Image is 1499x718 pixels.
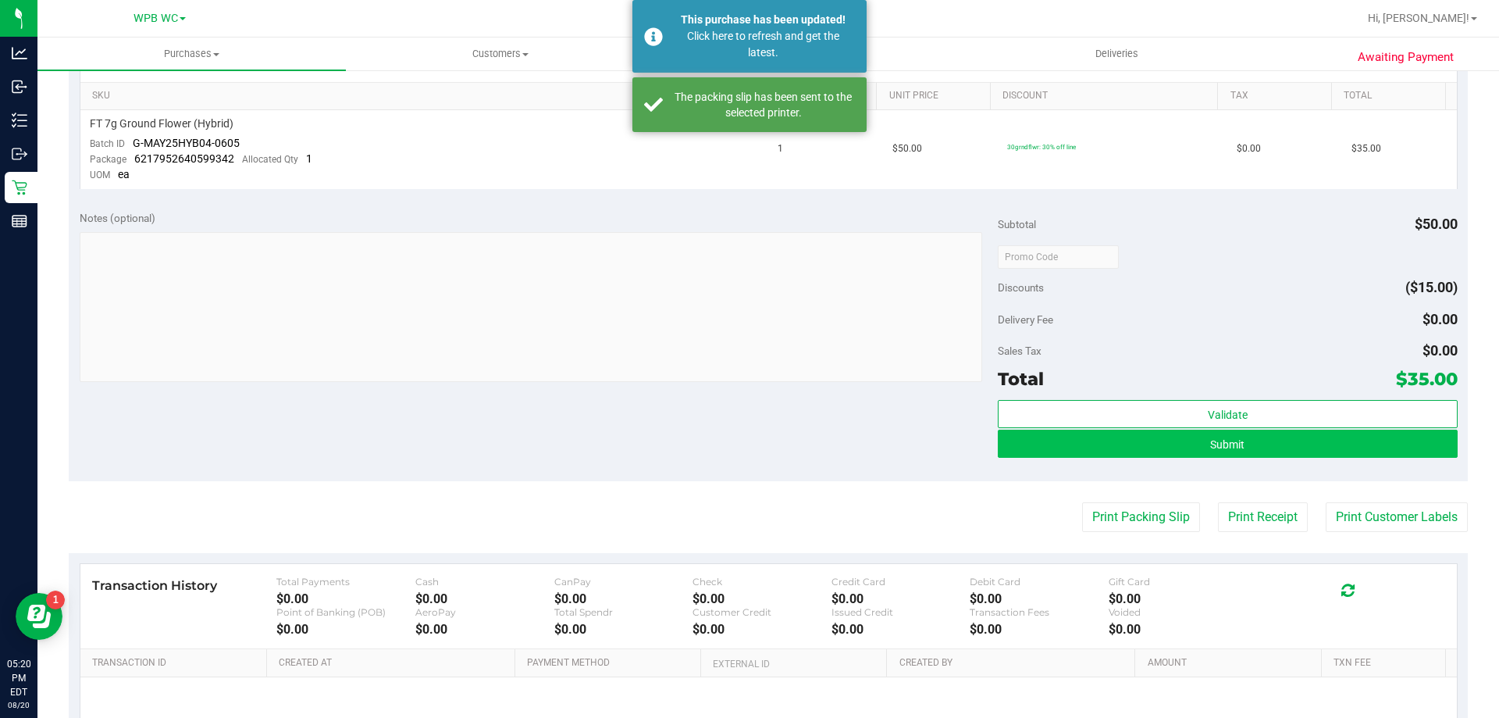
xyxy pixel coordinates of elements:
[1396,368,1458,390] span: $35.00
[1405,279,1458,295] span: ($15.00)
[7,699,30,711] p: 08/20
[90,154,126,165] span: Package
[1368,12,1469,24] span: Hi, [PERSON_NAME]!
[671,89,855,120] div: The packing slip has been sent to the selected printer.
[276,591,415,606] div: $0.00
[37,47,346,61] span: Purchases
[831,606,970,618] div: Issued Credit
[90,138,125,149] span: Batch ID
[415,622,554,637] div: $0.00
[415,576,554,588] div: Cash
[998,313,1053,326] span: Delivery Fee
[306,152,312,165] span: 1
[693,591,831,606] div: $0.00
[1007,143,1076,151] span: 30grndflwr: 30% off line
[1326,502,1468,532] button: Print Customer Labels
[970,576,1109,588] div: Debit Card
[970,606,1109,618] div: Transaction Fees
[554,622,693,637] div: $0.00
[1333,657,1439,670] a: Txn Fee
[1109,591,1248,606] div: $0.00
[554,576,693,588] div: CanPay
[998,273,1044,302] span: Discounts
[1109,576,1248,588] div: Gift Card
[276,622,415,637] div: $0.00
[12,45,27,61] inline-svg: Analytics
[37,38,346,70] a: Purchases
[1422,311,1458,327] span: $0.00
[831,622,970,637] div: $0.00
[998,400,1457,428] button: Validate
[963,38,1271,70] a: Deliveries
[242,154,298,165] span: Allocated Qty
[671,28,855,61] div: Click here to refresh and get the latest.
[1422,342,1458,359] span: $0.00
[92,90,757,102] a: SKU
[1208,409,1248,421] span: Validate
[133,137,240,149] span: G-MAY25HYB04-0605
[831,576,970,588] div: Credit Card
[1351,141,1381,156] span: $35.00
[415,591,554,606] div: $0.00
[889,90,984,102] a: Unit Price
[12,113,27,128] inline-svg: Inventory
[998,218,1036,230] span: Subtotal
[831,591,970,606] div: $0.00
[1074,47,1159,61] span: Deliveries
[16,593,62,640] iframe: Resource center
[693,622,831,637] div: $0.00
[970,622,1109,637] div: $0.00
[276,606,415,618] div: Point of Banking (POB)
[998,245,1119,269] input: Promo Code
[998,368,1044,390] span: Total
[998,345,1041,357] span: Sales Tax
[347,47,653,61] span: Customers
[134,152,234,165] span: 6217952640599342
[998,430,1457,458] button: Submit
[415,606,554,618] div: AeroPay
[90,116,233,131] span: FT 7g Ground Flower (Hybrid)
[1237,141,1261,156] span: $0.00
[1002,90,1212,102] a: Discount
[1148,657,1316,670] a: Amount
[134,12,178,25] span: WPB WC
[279,657,508,670] a: Created At
[46,591,65,609] iframe: Resource center unread badge
[1109,622,1248,637] div: $0.00
[80,212,155,224] span: Notes (optional)
[1415,216,1458,232] span: $50.00
[92,657,261,670] a: Transaction ID
[527,657,695,670] a: Payment Method
[12,146,27,162] inline-svg: Outbound
[700,649,886,677] th: External ID
[899,657,1129,670] a: Created By
[12,180,27,195] inline-svg: Retail
[892,141,922,156] span: $50.00
[346,38,654,70] a: Customers
[970,591,1109,606] div: $0.00
[1344,90,1439,102] a: Total
[693,576,831,588] div: Check
[276,576,415,588] div: Total Payments
[7,657,30,699] p: 05:20 PM EDT
[554,606,693,618] div: Total Spendr
[1358,48,1454,66] span: Awaiting Payment
[1218,502,1308,532] button: Print Receipt
[1082,502,1200,532] button: Print Packing Slip
[1109,606,1248,618] div: Voided
[90,170,110,180] span: UOM
[12,213,27,229] inline-svg: Reports
[554,591,693,606] div: $0.00
[118,168,130,180] span: ea
[778,141,783,156] span: 1
[12,79,27,95] inline-svg: Inbound
[1230,90,1326,102] a: Tax
[693,606,831,618] div: Customer Credit
[671,12,855,28] div: This purchase has been updated!
[1210,438,1244,451] span: Submit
